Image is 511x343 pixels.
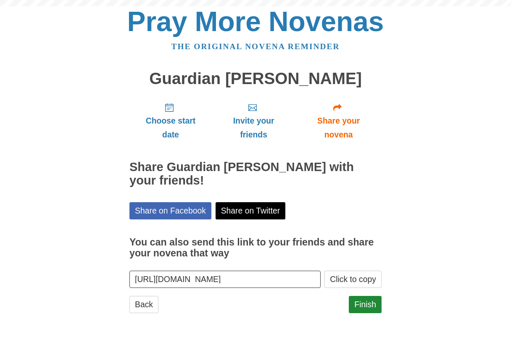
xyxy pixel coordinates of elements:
a: The original novena reminder [171,42,340,51]
span: Share your novena [304,114,373,142]
span: Choose start date [138,114,203,142]
a: Pray More Novenas [127,6,384,37]
a: Share your novena [295,96,382,146]
a: Finish [349,296,382,313]
button: Click to copy [324,271,382,288]
a: Back [129,296,158,313]
h2: Share Guardian [PERSON_NAME] with your friends! [129,161,382,187]
span: Invite your friends [220,114,287,142]
a: Share on Twitter [216,202,286,219]
a: Choose start date [129,96,212,146]
a: Share on Facebook [129,202,211,219]
h1: Guardian [PERSON_NAME] [129,70,382,88]
a: Invite your friends [212,96,295,146]
h3: You can also send this link to your friends and share your novena that way [129,237,382,259]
